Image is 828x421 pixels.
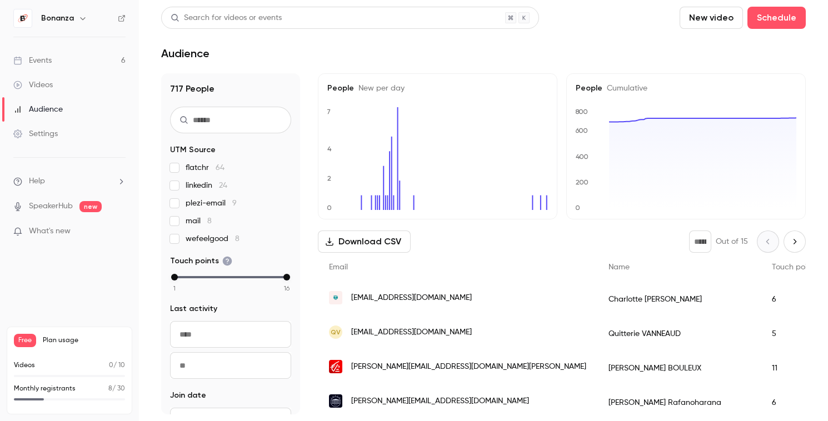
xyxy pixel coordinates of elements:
text: 0 [327,204,332,212]
text: 4 [327,145,332,153]
span: 8 [108,385,112,392]
li: help-dropdown-opener [13,176,126,187]
button: Schedule [747,7,806,29]
p: Out of 15 [716,236,748,247]
span: 1 [173,283,176,293]
text: 800 [575,108,588,116]
span: 16 [284,283,290,293]
div: Settings [13,128,58,139]
span: Email [329,263,348,271]
span: Join date [170,390,206,401]
span: [EMAIL_ADDRESS][DOMAIN_NAME] [351,327,472,338]
span: Plan usage [43,336,125,345]
div: Videos [13,79,53,91]
span: flatchr [186,162,225,173]
span: New per day [354,84,405,92]
img: vocation-auxiliaire.com [329,291,342,304]
button: Next page [784,230,806,253]
p: Monthly registrants [14,384,76,394]
div: min [171,274,178,280]
span: Touch points [772,263,817,271]
h5: People [576,83,796,94]
div: Charlotte [PERSON_NAME] [597,282,761,317]
span: 24 [219,182,227,189]
span: Last activity [170,303,217,314]
div: max [283,274,290,280]
button: New video [680,7,743,29]
span: wefeelgood [186,233,240,244]
span: new [79,201,102,212]
span: QV [331,327,341,337]
span: Name [608,263,630,271]
span: linkedin [186,180,227,191]
span: Help [29,176,45,187]
div: Events [13,55,52,66]
span: Touch points [170,255,232,267]
h1: 717 People [170,82,291,96]
a: SpeakerHub [29,201,73,212]
text: 2 [327,174,331,182]
div: Audience [13,104,63,115]
img: cen.caisse-epargne.fr [329,360,342,373]
span: 9 [232,199,237,207]
span: [PERSON_NAME][EMAIL_ADDRESS][DOMAIN_NAME][PERSON_NAME] [351,361,586,373]
text: 600 [575,127,588,134]
text: 200 [576,178,588,186]
iframe: Noticeable Trigger [112,227,126,237]
span: mail [186,215,212,227]
span: UTM Source [170,144,216,156]
span: Cumulative [602,84,647,92]
h1: Audience [161,47,210,60]
div: [PERSON_NAME] BOULEUX [597,351,761,385]
span: What's new [29,225,71,237]
img: Bonanza [14,9,32,27]
span: 8 [235,235,240,243]
span: 0 [109,362,113,369]
text: 7 [327,108,331,116]
img: ensae.fr [329,394,342,408]
span: Free [14,334,36,347]
input: From [170,321,291,348]
span: [EMAIL_ADDRESS][DOMAIN_NAME] [351,292,472,304]
text: 400 [576,153,588,161]
p: / 10 [109,360,125,370]
span: [PERSON_NAME][EMAIL_ADDRESS][DOMAIN_NAME] [351,395,529,407]
p: / 30 [108,384,125,394]
span: 64 [216,164,225,172]
div: Quitterie VANNEAUD [597,317,761,351]
h5: People [327,83,548,94]
span: 8 [207,217,212,225]
h6: Bonanza [41,13,74,24]
div: [PERSON_NAME] Rafanoharana [597,385,761,420]
button: Download CSV [318,230,411,253]
p: Videos [14,360,35,370]
span: plezi-email [186,198,237,209]
text: 0 [575,204,580,212]
input: To [170,352,291,379]
div: Search for videos or events [171,12,282,24]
